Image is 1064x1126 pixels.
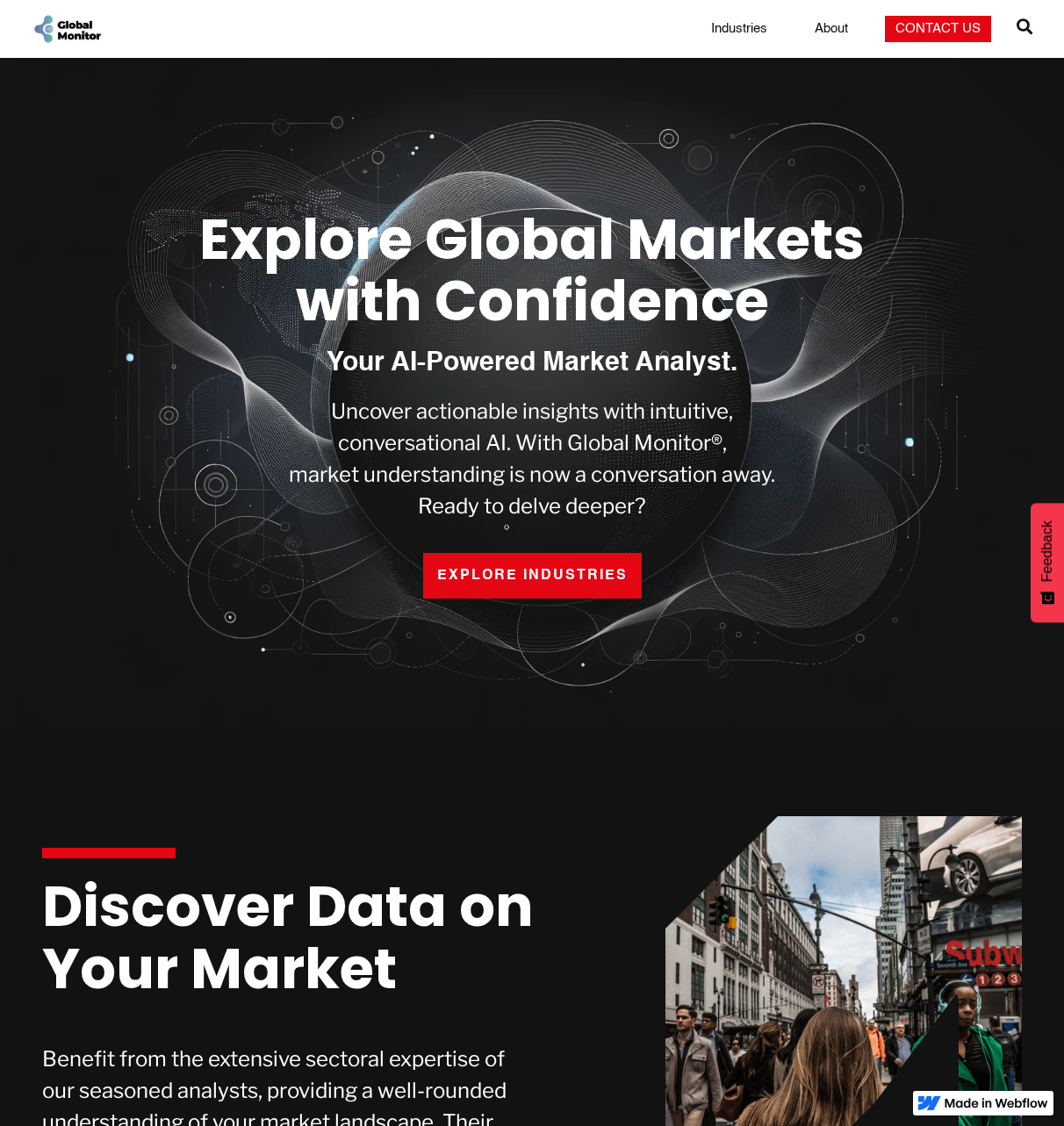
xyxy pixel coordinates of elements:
[327,350,737,377] span: Your AI-Powered Market Analyst.
[423,553,642,599] a: EXPLORE INDUSTRIES
[945,1098,1048,1108] img: Made in Webflow
[338,430,727,455] span: conversational AI. With Global Monitor®,
[815,22,848,35] span: About
[1039,520,1054,582] span: Feedback
[437,569,628,583] span: EXPLORE INDUSTRIES
[289,462,775,487] span: market understanding is now a conversation away.
[32,13,103,46] a: home
[199,200,865,340] span: Explore Global Markets with Confidence
[885,16,991,42] a: Contact Us
[804,20,859,38] a: About
[1017,11,1032,47] a: 
[418,493,646,519] span: Ready to delve deeper?
[895,20,981,38] span: Contact Us
[42,867,534,1007] span: Discover Data on Your Market
[331,398,733,424] span: Uncover actionable insights with intuitive,
[701,20,778,38] a: Industries
[711,22,767,35] span: Industries
[1017,18,1032,34] span: 
[1031,503,1064,622] button: Feedback - Show survey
